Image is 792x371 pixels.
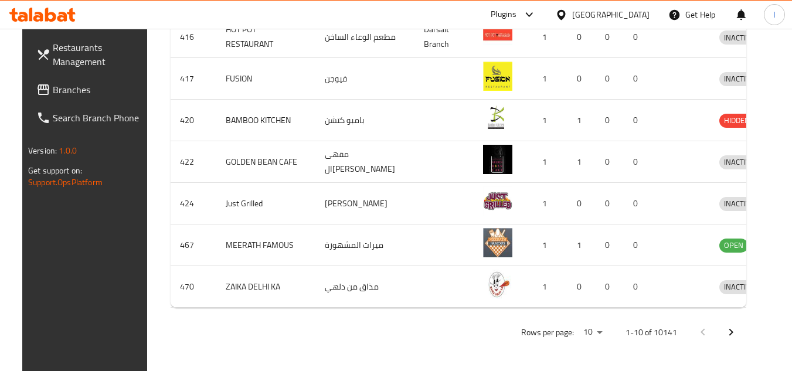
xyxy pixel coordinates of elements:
td: 0 [596,16,624,58]
img: ZAIKA DELHI KA [483,270,512,299]
td: 422 [171,141,216,183]
td: 467 [171,224,216,266]
td: 1 [526,100,567,141]
span: I [773,8,775,21]
td: Just Grilled [216,183,315,224]
td: FUSION [216,58,315,100]
img: HOT POT RESTAURANT [483,20,512,49]
td: مطعم الوعاء الساخن [315,16,414,58]
p: 1-10 of 10141 [626,325,677,340]
img: MEERATH FAMOUS [483,228,512,257]
td: 0 [567,266,596,308]
td: 0 [624,266,652,308]
td: ميرات المشهورة [315,224,414,266]
span: 1.0.0 [59,143,77,158]
td: 0 [624,100,652,141]
span: Branches [53,83,145,97]
button: Next page [717,318,745,346]
td: فيوجن [315,58,414,100]
td: 0 [567,183,596,224]
div: [GEOGRAPHIC_DATA] [572,8,650,21]
td: 424 [171,183,216,224]
td: 0 [596,183,624,224]
div: Rows per page: [579,324,607,341]
div: INACTIVE [719,30,759,45]
span: INACTIVE [719,280,759,294]
td: 1 [526,224,567,266]
img: FUSION [483,62,512,91]
div: Plugins [491,8,516,22]
td: 0 [596,100,624,141]
td: 0 [624,141,652,183]
td: 0 [624,16,652,58]
img: BAMBOO KITCHEN [483,103,512,132]
a: Support.OpsPlatform [28,175,103,190]
span: Search Branch Phone [53,111,145,125]
td: 1 [526,141,567,183]
span: Get support on: [28,163,82,178]
td: Darsait Branch [414,16,474,58]
td: ZAIKA DELHI KA [216,266,315,308]
td: 1 [567,224,596,266]
td: 0 [624,58,652,100]
td: 0 [567,16,596,58]
div: HIDDEN [719,114,754,128]
span: HIDDEN [719,114,754,127]
td: 1 [526,183,567,224]
span: Version: [28,143,57,158]
td: 1 [567,100,596,141]
td: 0 [596,224,624,266]
td: 0 [624,224,652,266]
td: 0 [596,58,624,100]
div: INACTIVE [719,197,759,211]
td: GOLDEN BEAN CAFE [216,141,315,183]
td: 1 [526,58,567,100]
span: INACTIVE [719,72,759,86]
td: 0 [596,266,624,308]
a: Search Branch Phone [27,104,155,132]
span: Restaurants Management [53,40,145,69]
span: OPEN [719,239,748,252]
td: BAMBOO KITCHEN [216,100,315,141]
span: INACTIVE [719,197,759,210]
td: مقهى ال[PERSON_NAME] [315,141,414,183]
td: 416 [171,16,216,58]
td: 470 [171,266,216,308]
td: [PERSON_NAME] [315,183,414,224]
td: 1 [567,141,596,183]
span: INACTIVE [719,155,759,169]
td: مذاق من دلهي [315,266,414,308]
a: Branches [27,76,155,104]
td: 1 [526,16,567,58]
td: 0 [624,183,652,224]
td: MEERATH FAMOUS [216,224,315,266]
div: OPEN [719,239,748,253]
td: HOT POT RESTAURANT [216,16,315,58]
img: GOLDEN BEAN CAFE [483,145,512,174]
p: Rows per page: [521,325,574,340]
td: 417 [171,58,216,100]
img: Just Grilled [483,186,512,216]
td: 1 [526,266,567,308]
td: 0 [567,58,596,100]
td: 420 [171,100,216,141]
a: Restaurants Management [27,33,155,76]
td: بامبو كتشن [315,100,414,141]
td: 0 [596,141,624,183]
span: INACTIVE [719,31,759,45]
